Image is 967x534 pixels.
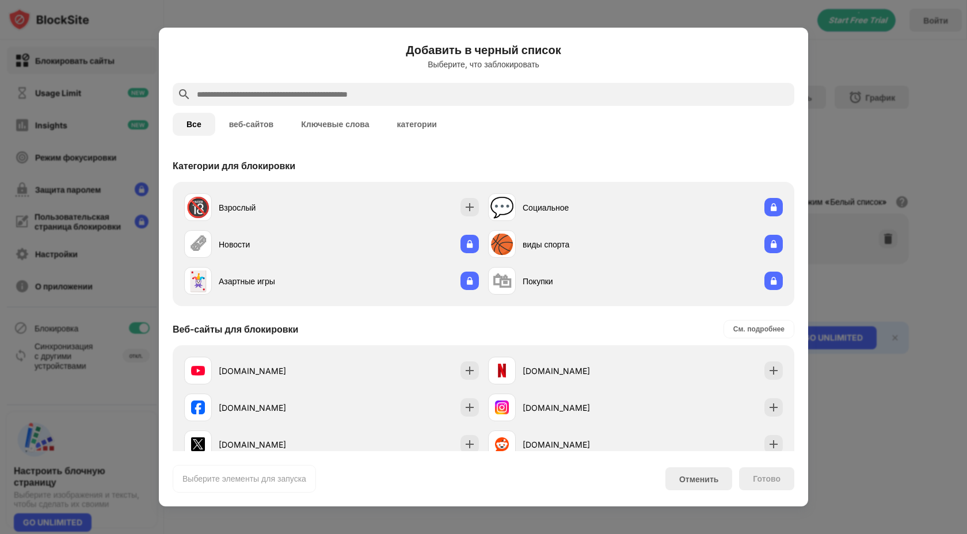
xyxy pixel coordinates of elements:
img: favicons [191,401,205,414]
div: [DOMAIN_NAME] [219,402,332,414]
div: [DOMAIN_NAME] [523,402,635,414]
div: [DOMAIN_NAME] [219,438,332,451]
button: категории [383,113,450,136]
div: 🗞 [188,232,208,256]
div: 🛍 [492,269,512,293]
img: favicons [495,437,509,451]
div: 🏀 [490,232,514,256]
img: search.svg [177,87,191,101]
div: [DOMAIN_NAME] [523,438,635,451]
img: favicons [191,364,205,377]
div: 🃏 [186,269,210,293]
div: Взрослый [219,201,332,213]
div: Новости [219,238,332,250]
div: Веб-сайты для блокировки [173,323,298,335]
div: виды спорта [523,238,635,250]
h6: Добавить в черный список [173,41,794,59]
button: Все [173,113,215,136]
div: Выберите, что заблокировать [173,60,794,69]
button: Ключевые слова [287,113,383,136]
img: favicons [495,364,509,377]
div: Выберите элементы для запуска [182,473,306,485]
div: 🔞 [186,196,210,219]
img: favicons [191,437,205,451]
div: Покупки [523,275,635,287]
div: См. подробнее [733,323,785,335]
div: 💬 [490,196,514,219]
img: favicons [495,401,509,414]
button: веб-сайтов [215,113,288,136]
div: Социальное [523,201,635,213]
div: Категории для блокировки [173,160,295,171]
div: [DOMAIN_NAME] [219,365,332,377]
div: [DOMAIN_NAME] [523,365,635,377]
div: Азартные игры [219,275,332,287]
div: Отменить [679,474,718,484]
div: Готово [753,474,781,483]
